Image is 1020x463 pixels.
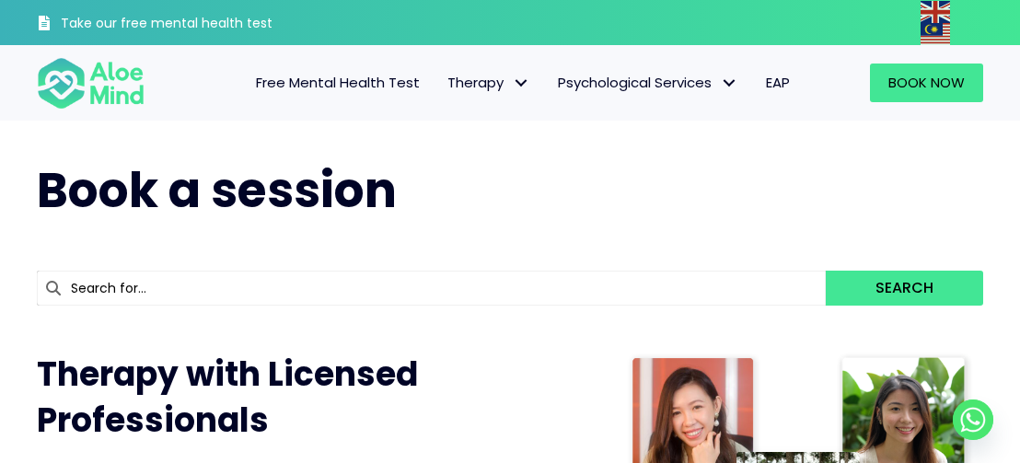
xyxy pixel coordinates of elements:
[508,70,535,97] span: Therapy: submenu
[921,23,950,45] img: ms
[544,64,752,102] a: Psychological ServicesPsychological Services: submenu
[242,64,434,102] a: Free Mental Health Test
[921,1,950,23] img: en
[888,73,965,92] span: Book Now
[752,64,804,102] a: EAP
[37,56,145,110] img: Aloe mind Logo
[716,70,743,97] span: Psychological Services: submenu
[953,399,993,440] a: Whatsapp
[870,64,983,102] a: Book Now
[434,64,544,102] a: TherapyTherapy: submenu
[61,15,330,33] h3: Take our free mental health test
[447,73,530,92] span: Therapy
[558,73,738,92] span: Psychological Services
[37,156,397,224] span: Book a session
[826,271,983,306] button: Search
[921,23,952,44] a: Malay
[163,64,804,102] nav: Menu
[37,351,418,444] span: Therapy with Licensed Professionals
[256,73,420,92] span: Free Mental Health Test
[37,5,330,45] a: Take our free mental health test
[766,73,790,92] span: EAP
[37,271,826,306] input: Search for...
